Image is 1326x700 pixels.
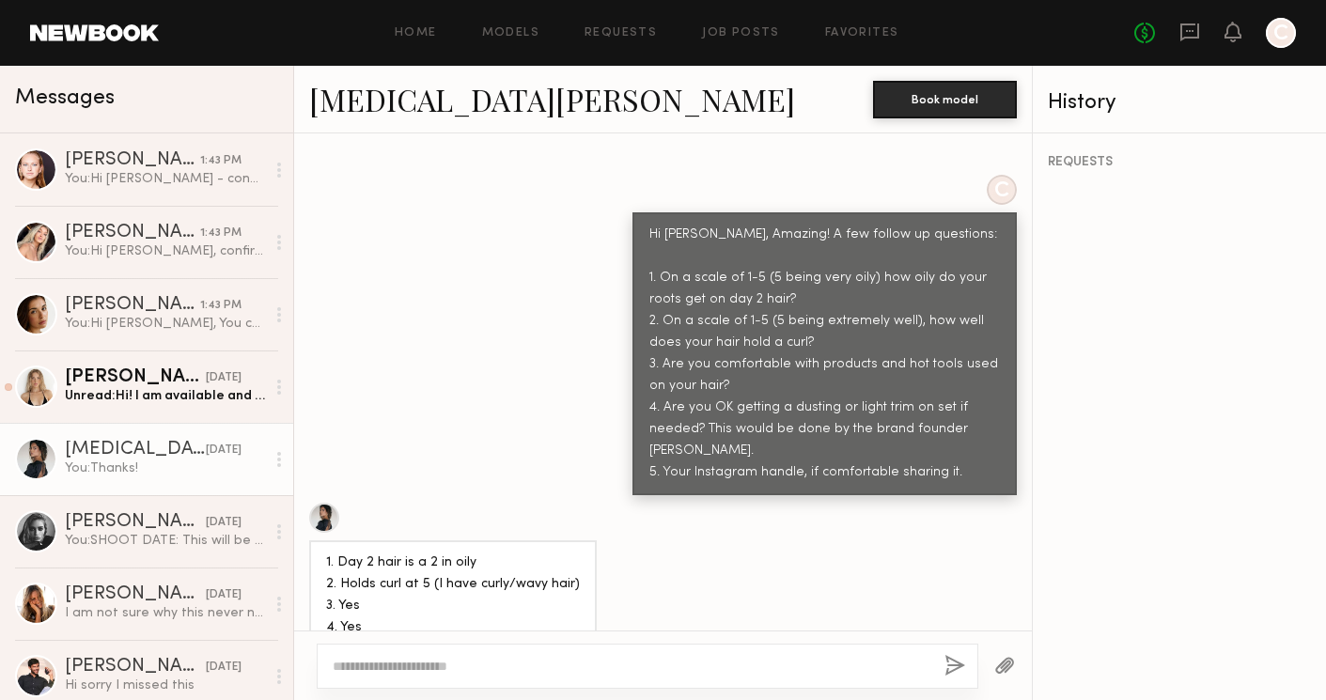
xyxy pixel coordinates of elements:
[65,513,206,532] div: [PERSON_NAME]
[65,224,200,242] div: [PERSON_NAME]
[65,658,206,677] div: [PERSON_NAME]
[206,586,242,604] div: [DATE]
[65,532,265,550] div: You: SHOOT DATE: This will be a 1-day shoot in [GEOGRAPHIC_DATA], either on [DATE] or 5. IN-PERSO...
[326,552,580,661] div: 1. Day 2 hair is a 2 in oily 2. Holds curl at 5 (I have curly/wavy hair) 3. Yes 4. Yes 5. @kyrasa...
[395,27,437,39] a: Home
[873,90,1017,106] a: Book model
[206,659,242,677] div: [DATE]
[15,87,115,109] span: Messages
[702,27,780,39] a: Job Posts
[206,442,242,459] div: [DATE]
[65,585,206,604] div: [PERSON_NAME]
[65,242,265,260] div: You: Hi [PERSON_NAME], confirming you can release 9/4 and 9/5 - thank you anyway!
[825,27,899,39] a: Favorites
[65,459,265,477] div: You: Thanks!
[873,81,1017,118] button: Book model
[1266,18,1296,48] a: C
[309,79,795,119] a: [MEDICAL_DATA][PERSON_NAME]
[206,514,242,532] div: [DATE]
[482,27,539,39] a: Models
[649,225,1000,483] div: Hi [PERSON_NAME], Amazing! A few follow up questions: 1. On a scale of 1-5 (5 being very oily) ho...
[65,604,265,622] div: I am not sure why this never notified me, but I actually had a baby and he is exclusively breastf...
[65,387,265,405] div: Unread: Hi! I am available and interested!
[206,369,242,387] div: [DATE]
[200,225,242,242] div: 1:43 PM
[65,441,206,459] div: [MEDICAL_DATA][PERSON_NAME]
[65,315,265,333] div: You: Hi [PERSON_NAME], You can release 9/4 and 9/5 - thank you anyway!
[65,151,200,170] div: [PERSON_NAME]
[200,297,242,315] div: 1:43 PM
[65,368,206,387] div: [PERSON_NAME]
[200,152,242,170] div: 1:43 PM
[1048,156,1311,169] div: REQUESTS
[65,677,265,694] div: Hi sorry I missed this
[585,27,657,39] a: Requests
[65,296,200,315] div: [PERSON_NAME]
[65,170,265,188] div: You: Hi [PERSON_NAME] - confirming you can release 9/4 and 9/5 - thank you anyway!
[1048,92,1311,114] div: History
